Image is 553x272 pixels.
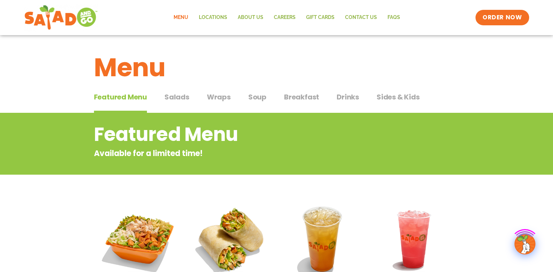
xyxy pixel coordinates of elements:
h2: Featured Menu [94,120,403,149]
span: Soup [248,92,267,102]
a: ORDER NOW [476,10,529,25]
span: ORDER NOW [483,13,522,22]
a: GIFT CARDS [301,9,340,26]
span: Wraps [207,92,231,102]
span: Breakfast [284,92,319,102]
span: Drinks [337,92,359,102]
a: FAQs [382,9,405,26]
a: Locations [194,9,232,26]
nav: Menu [168,9,405,26]
img: new-SAG-logo-768×292 [24,4,98,32]
a: Menu [168,9,194,26]
h1: Menu [94,48,459,86]
a: About Us [232,9,269,26]
p: Available for a limited time! [94,148,403,159]
span: Salads [164,92,189,102]
a: Careers [269,9,301,26]
span: Featured Menu [94,92,147,102]
div: Tabbed content [94,89,459,113]
span: Sides & Kids [377,92,420,102]
a: Contact Us [340,9,382,26]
